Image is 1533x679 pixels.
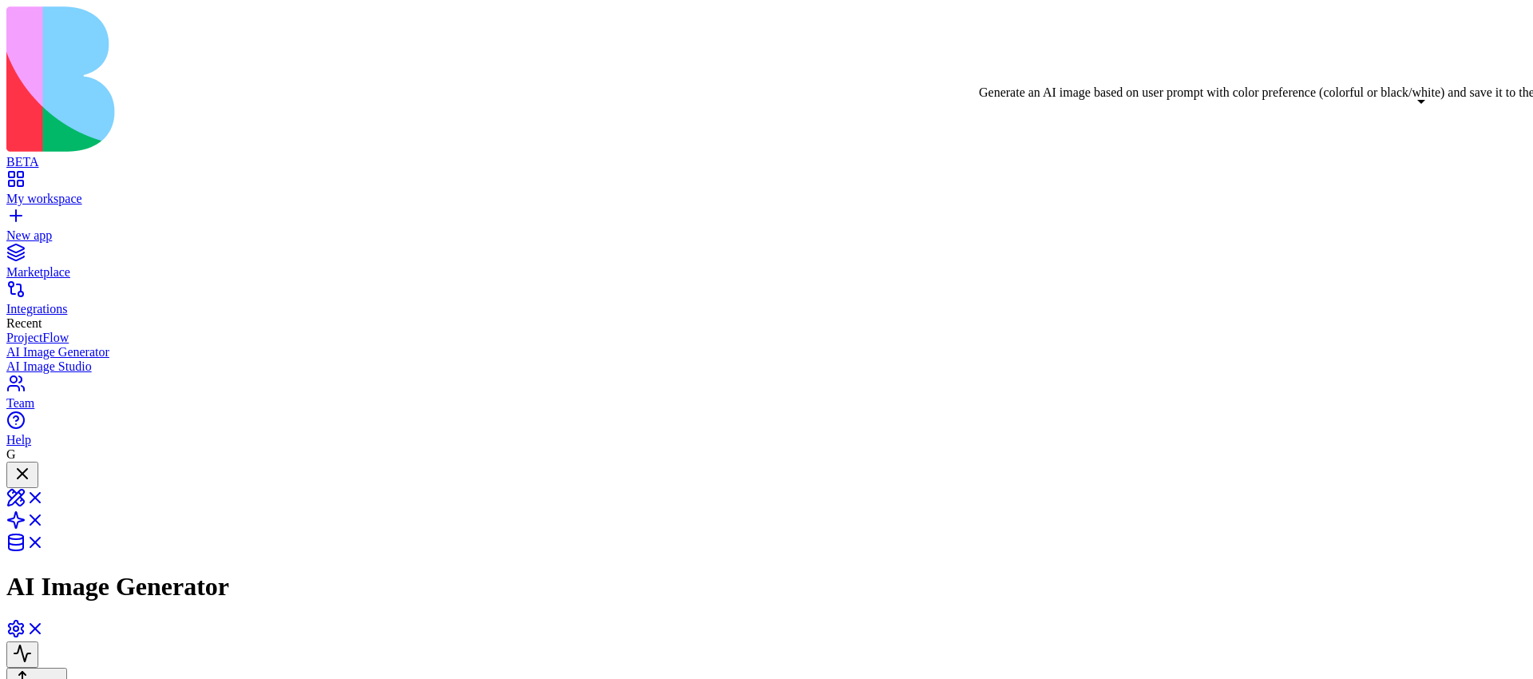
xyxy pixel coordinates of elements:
div: BETA [6,155,1527,169]
a: Help [6,419,1527,447]
a: My workspace [6,177,1527,206]
a: Integrations [6,288,1527,316]
a: AI Image Generator [6,345,1527,359]
div: Integrations [6,302,1527,316]
span: Recent [6,316,42,330]
a: Marketplace [6,251,1527,280]
span: G [6,447,16,461]
div: Team [6,396,1527,411]
div: Marketplace [6,265,1527,280]
a: New app [6,214,1527,243]
a: BETA [6,141,1527,169]
div: New app [6,228,1527,243]
div: Help [6,433,1527,447]
div: My workspace [6,192,1527,206]
a: Team [6,382,1527,411]
img: logo [6,6,648,152]
a: ProjectFlow [6,331,1527,345]
h1: AI Image Generator [6,572,1527,602]
a: AI Image Studio [6,359,1527,374]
